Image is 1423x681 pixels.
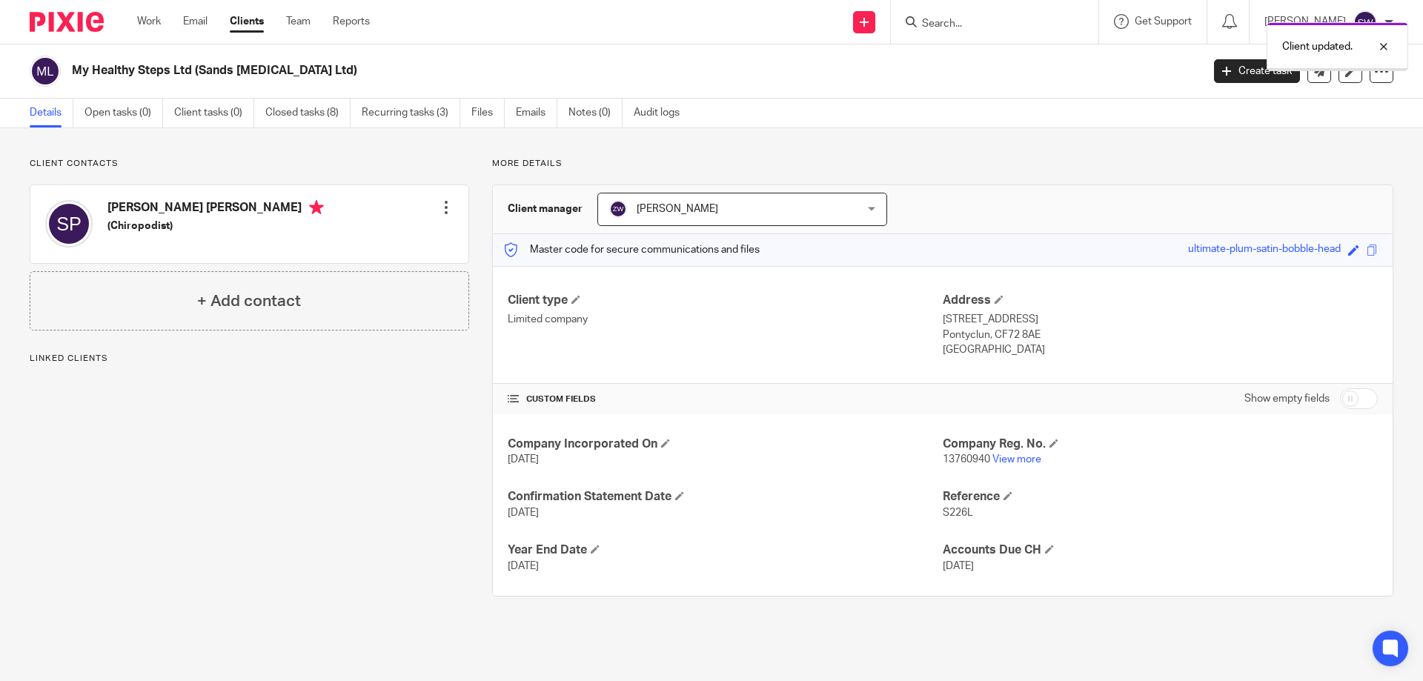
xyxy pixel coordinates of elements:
[30,158,469,170] p: Client contacts
[174,99,254,127] a: Client tasks (0)
[30,12,104,32] img: Pixie
[84,99,163,127] a: Open tasks (0)
[107,200,324,219] h4: [PERSON_NAME] [PERSON_NAME]
[508,393,943,405] h4: CUSTOM FIELDS
[137,14,161,29] a: Work
[508,202,583,216] h3: Client manager
[943,436,1378,452] h4: Company Reg. No.
[72,63,968,79] h2: My Healthy Steps Ltd (Sands [MEDICAL_DATA] Ltd)
[183,14,208,29] a: Email
[107,219,324,233] h5: (Chiropodist)
[516,99,557,127] a: Emails
[508,436,943,452] h4: Company Incorporated On
[508,454,539,465] span: [DATE]
[197,290,301,313] h4: + Add contact
[943,542,1378,558] h4: Accounts Due CH
[1282,39,1353,54] p: Client updated.
[286,14,311,29] a: Team
[637,204,718,214] span: [PERSON_NAME]
[508,293,943,308] h4: Client type
[30,56,61,87] img: svg%3E
[333,14,370,29] a: Reports
[508,312,943,327] p: Limited company
[309,200,324,215] i: Primary
[943,328,1378,342] p: Pontyclun, CF72 8AE
[492,158,1393,170] p: More details
[45,200,93,248] img: svg%3E
[609,200,627,218] img: svg%3E
[1188,242,1341,259] div: ultimate-plum-satin-bobble-head
[504,242,760,257] p: Master code for secure communications and files
[265,99,351,127] a: Closed tasks (8)
[943,561,974,571] span: [DATE]
[508,542,943,558] h4: Year End Date
[568,99,623,127] a: Notes (0)
[508,489,943,505] h4: Confirmation Statement Date
[508,561,539,571] span: [DATE]
[1214,59,1300,83] a: Create task
[1353,10,1377,34] img: svg%3E
[943,342,1378,357] p: [GEOGRAPHIC_DATA]
[943,489,1378,505] h4: Reference
[634,99,691,127] a: Audit logs
[943,508,973,518] span: S226L
[508,508,539,518] span: [DATE]
[943,454,990,465] span: 13760940
[943,293,1378,308] h4: Address
[362,99,460,127] a: Recurring tasks (3)
[943,312,1378,327] p: [STREET_ADDRESS]
[471,99,505,127] a: Files
[30,353,469,365] p: Linked clients
[992,454,1041,465] a: View more
[1244,391,1330,406] label: Show empty fields
[230,14,264,29] a: Clients
[30,99,73,127] a: Details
